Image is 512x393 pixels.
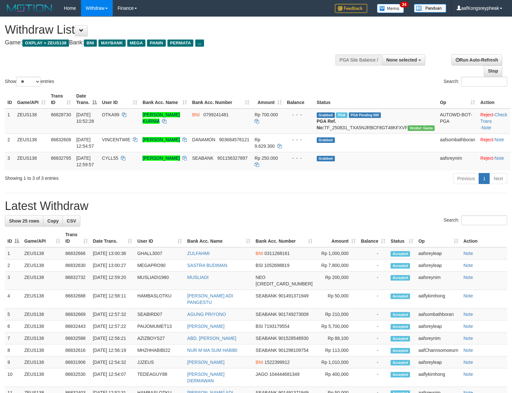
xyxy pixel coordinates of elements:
td: 86832630 [63,260,90,272]
a: Check Trans [480,112,507,124]
span: None selected [386,57,417,63]
b: PGA Ref. No: [317,119,336,130]
td: ZEUS138 [15,133,48,152]
span: ... [195,40,204,47]
td: [DATE] 12:56:19 [90,344,135,356]
a: Stop [484,65,502,76]
span: Grabbed [317,137,335,143]
td: 86832588 [63,332,90,344]
td: - [358,332,388,344]
a: [PERSON_NAME] [187,360,224,365]
td: aafsreyleap [416,260,461,272]
span: BNI [84,40,97,47]
span: Copy 5859457168856576 to clipboard [256,281,313,286]
span: 86832795 [51,156,71,161]
td: AZIZBOYS27 [135,332,185,344]
td: [DATE] 12:54:32 [90,356,135,368]
a: SASTRA BUDIMAN [187,263,227,268]
td: 2 [5,133,15,152]
td: aaflykimhong [416,368,461,387]
span: 86828730 [51,112,71,117]
span: Grabbed [317,112,335,118]
td: ZEUS138 [22,320,63,332]
a: NUR M MA SUM HABIBI [187,348,237,353]
a: Reject [480,137,493,142]
th: Balance: activate to sort column ascending [358,229,388,247]
td: ZEUS138 [22,247,63,260]
a: ZULFAHMI [187,251,210,256]
span: SEABANK [256,336,277,341]
a: [PERSON_NAME] DERMAWAN [187,372,224,383]
span: Marked by aafsreyleap [336,112,347,118]
td: aafsreynim [437,152,478,170]
td: · [478,133,510,152]
td: 6 [5,320,22,332]
span: Copy 901298109754 to clipboard [278,348,308,353]
th: Game/API: activate to sort column ascending [15,90,48,109]
span: Accepted [391,294,410,299]
button: None selected [382,54,425,65]
a: Copy [43,215,63,226]
span: OTKA99 [102,112,119,117]
th: Trans ID: activate to sort column ascending [63,229,90,247]
td: Rp 400,000 [315,368,358,387]
td: ZEUS138 [22,332,63,344]
span: Copy 7193179554 to clipboard [264,324,290,329]
td: [DATE] 13:00:27 [90,260,135,272]
td: ZEUS138 [22,344,63,356]
td: HAMBASLOTKU [135,290,185,308]
td: aafsreynim [416,332,461,344]
span: Accepted [391,336,410,341]
th: Balance [284,90,314,109]
th: ID [5,90,15,109]
td: aafsreynim [416,272,461,290]
span: Copy 901156327897 to clipboard [217,156,247,161]
td: aafsombathboran [416,308,461,320]
a: [PERSON_NAME] [142,156,180,161]
a: Note [463,312,473,317]
label: Search: [444,77,507,87]
td: 9 [5,356,22,368]
td: 10 [5,368,22,387]
input: Search: [461,215,507,225]
a: Note [463,263,473,268]
div: PGA Site Balance / [336,54,382,65]
td: aaflykimhong [416,290,461,308]
span: Accepted [391,312,410,318]
td: · · [478,109,510,134]
span: Copy 903684576121 to clipboard [219,137,249,142]
th: Date Trans.: activate to sort column ascending [90,229,135,247]
td: [DATE] 12:56:21 [90,332,135,344]
span: SEABANK [192,156,213,161]
td: 86831906 [63,356,90,368]
div: - - - [287,155,312,161]
td: Rp 50,000 [315,290,358,308]
div: - - - [287,136,312,143]
span: Accepted [391,372,410,377]
a: Run Auto-Refresh [451,54,502,65]
td: aafsombathboran [437,133,478,152]
a: [PERSON_NAME] ADI PANGESTU [187,293,233,305]
span: PANIN [147,40,165,47]
td: ZEUS138 [22,368,63,387]
td: PAIJOMUMET13 [135,320,185,332]
span: MEGA [127,40,146,47]
th: Op: activate to sort column ascending [416,229,461,247]
span: Accepted [391,263,410,269]
span: PGA Pending [349,112,381,118]
th: Game/API: activate to sort column ascending [22,229,63,247]
span: Rp 250.000 [255,156,278,161]
span: BNI [256,360,263,365]
td: aafsreyleap [416,320,461,332]
a: [PERSON_NAME] KURNIA [142,112,180,124]
span: [DATE] 12:59:57 [76,156,94,167]
td: 1 [5,247,22,260]
th: Amount: activate to sort column ascending [252,90,284,109]
td: MEGAPRO90 [135,260,185,272]
img: Button%20Memo.svg [377,4,404,13]
a: Note [463,372,473,377]
a: Note [463,360,473,365]
span: Copy 104444681349 to clipboard [269,372,299,377]
th: User ID: activate to sort column ascending [99,90,140,109]
a: Previous [453,173,479,184]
